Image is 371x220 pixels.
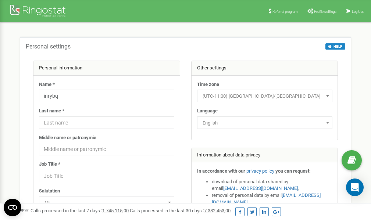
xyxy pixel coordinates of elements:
[39,81,55,88] label: Name *
[272,10,298,14] span: Referral program
[39,134,96,141] label: Middle name or patronymic
[192,148,338,163] div: Information about data privacy
[197,168,245,174] strong: In accordance with our
[197,108,218,115] label: Language
[39,170,174,182] input: Job Title
[33,61,180,76] div: Personal information
[212,178,332,192] li: download of personal data shared by email ,
[200,118,330,128] span: English
[204,208,231,213] u: 7 382 453,00
[197,116,332,129] span: English
[39,161,60,168] label: Job Title *
[223,185,298,191] a: [EMAIL_ADDRESS][DOMAIN_NAME]
[352,10,364,14] span: Log Out
[197,81,219,88] label: Time zone
[346,178,364,196] div: Open Intercom Messenger
[39,143,174,155] input: Middle name or patronymic
[130,208,231,213] span: Calls processed in the last 30 days :
[39,90,174,102] input: Name
[325,43,345,50] button: HELP
[314,10,336,14] span: Profile settings
[39,116,174,129] input: Last name
[39,196,174,209] span: Mr.
[39,188,60,195] label: Salutation
[212,192,332,206] li: removal of personal data by email ,
[192,61,338,76] div: Other settings
[246,168,274,174] a: privacy policy
[39,108,64,115] label: Last name *
[275,168,311,174] strong: you can request:
[197,90,332,102] span: (UTC-11:00) Pacific/Midway
[26,43,71,50] h5: Personal settings
[4,199,21,216] button: Open CMP widget
[200,91,330,101] span: (UTC-11:00) Pacific/Midway
[31,208,129,213] span: Calls processed in the last 7 days :
[42,198,172,208] span: Mr.
[102,208,129,213] u: 1 745 115,00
